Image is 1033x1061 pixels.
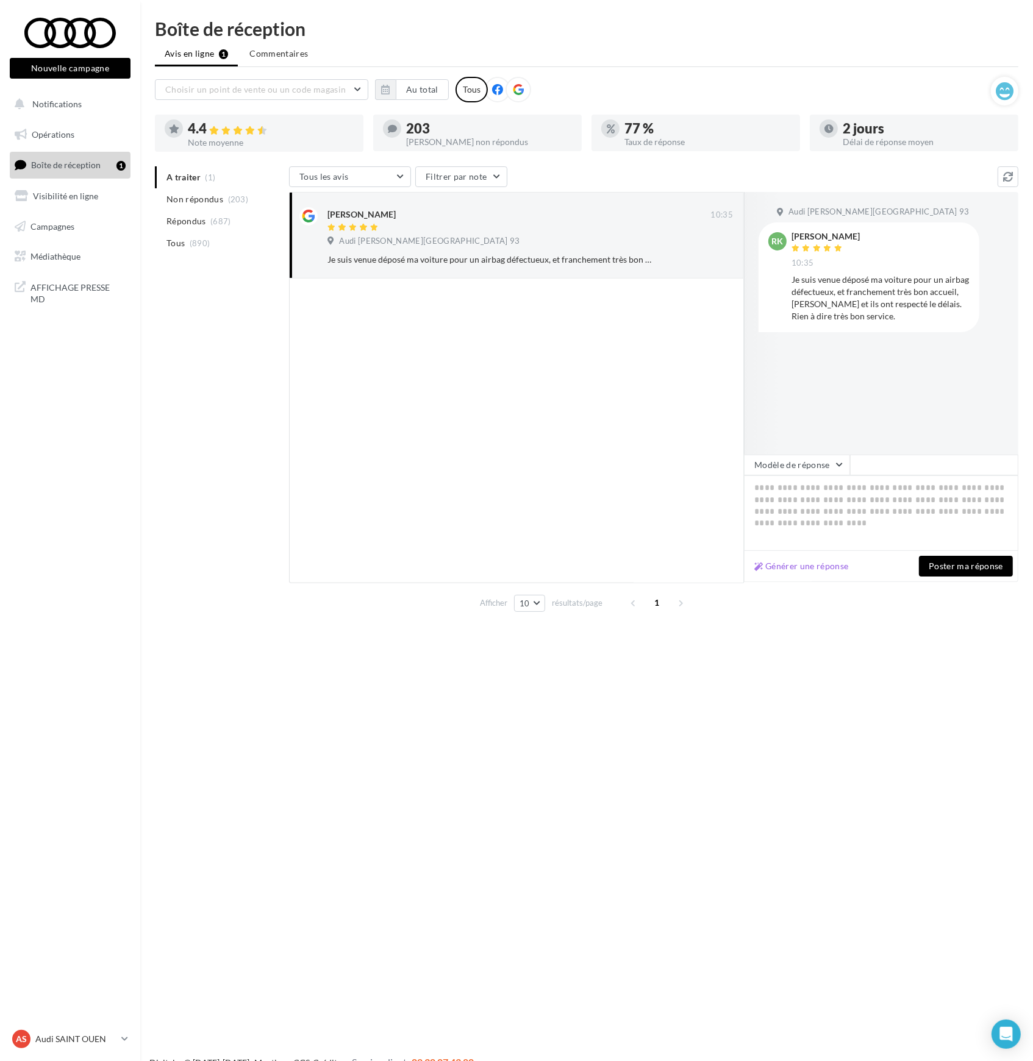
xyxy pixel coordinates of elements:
[166,215,206,227] span: Répondus
[919,556,1013,577] button: Poster ma réponse
[190,238,210,248] span: (890)
[7,214,133,240] a: Campagnes
[396,79,449,100] button: Au total
[155,79,368,100] button: Choisir un point de vente ou un code magasin
[16,1033,27,1045] span: AS
[744,455,850,475] button: Modèle de réponse
[7,152,133,178] a: Boîte de réception1
[7,244,133,269] a: Médiathèque
[166,237,185,249] span: Tous
[520,598,530,608] span: 10
[375,79,449,100] button: Au total
[7,122,133,147] a: Opérations
[299,171,349,182] span: Tous les avis
[30,279,126,305] span: AFFICHAGE PRESSE MD
[188,138,354,147] div: Note moyenne
[406,138,572,146] div: [PERSON_NAME] non répondus
[710,210,733,221] span: 10:35
[624,122,790,135] div: 77 %
[648,593,667,612] span: 1
[406,122,572,135] div: 203
[7,274,133,310] a: AFFICHAGE PRESSE MD
[992,1020,1021,1049] div: Open Intercom Messenger
[456,77,488,102] div: Tous
[792,258,814,269] span: 10:35
[31,160,101,170] span: Boîte de réception
[155,20,1018,38] div: Boîte de réception
[788,207,969,218] span: Audi [PERSON_NAME][GEOGRAPHIC_DATA] 93
[30,251,80,261] span: Médiathèque
[792,232,860,241] div: [PERSON_NAME]
[327,254,654,266] div: Je suis venue déposé ma voiture pour un airbag défectueux, et franchement très bon accueil, [PERS...
[10,1027,130,1051] a: AS Audi SAINT OUEN
[166,193,223,205] span: Non répondus
[32,129,74,140] span: Opérations
[210,216,231,226] span: (687)
[289,166,411,187] button: Tous les avis
[10,58,130,79] button: Nouvelle campagne
[32,99,82,109] span: Notifications
[165,84,346,94] span: Choisir un point de vente ou un code magasin
[514,595,545,612] button: 10
[749,559,854,573] button: Générer une réponse
[552,597,602,609] span: résultats/page
[624,138,790,146] div: Taux de réponse
[792,274,970,322] div: Je suis venue déposé ma voiture pour un airbag défectueux, et franchement très bon accueil, [PERS...
[843,138,1009,146] div: Délai de réponse moyen
[249,48,308,60] span: Commentaires
[772,235,784,247] span: RK
[7,91,128,117] button: Notifications
[30,221,74,231] span: Campagnes
[7,183,133,209] a: Visibilité en ligne
[228,194,249,204] span: (203)
[116,161,126,171] div: 1
[327,208,396,221] div: [PERSON_NAME]
[843,122,1009,135] div: 2 jours
[188,122,354,136] div: 4.4
[35,1033,116,1045] p: Audi SAINT OUEN
[339,236,520,247] span: Audi [PERSON_NAME][GEOGRAPHIC_DATA] 93
[480,597,507,609] span: Afficher
[33,191,98,201] span: Visibilité en ligne
[415,166,507,187] button: Filtrer par note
